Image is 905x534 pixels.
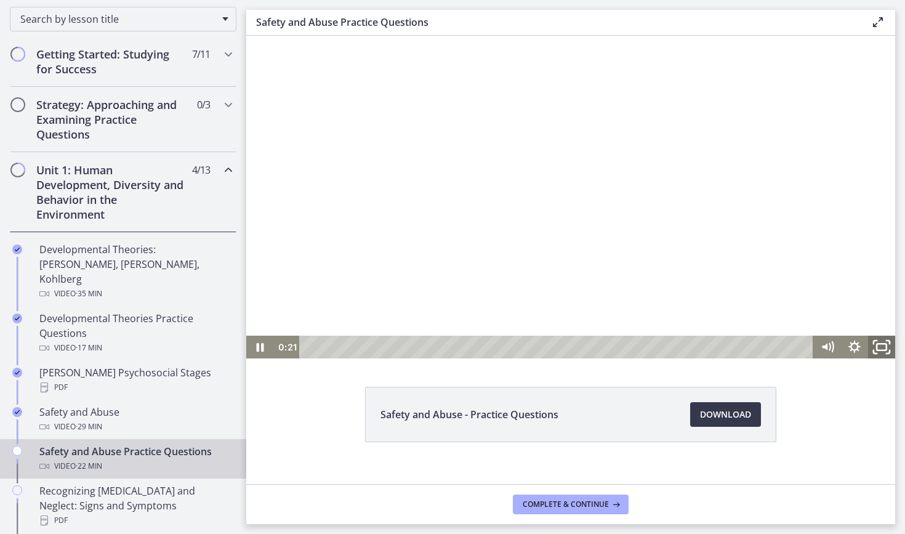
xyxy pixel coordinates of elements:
span: · 35 min [76,286,102,301]
i: Completed [12,407,22,417]
h2: Getting Started: Studying for Success [36,47,187,76]
div: Video [39,419,231,434]
div: Safety and Abuse Practice Questions [39,444,231,474]
div: Search by lesson title [10,7,236,31]
div: Safety and Abuse [39,405,231,434]
button: Fullscreen [622,300,649,323]
div: Video [39,286,231,301]
div: Video [39,459,231,474]
span: 4 / 13 [192,163,210,177]
div: PDF [39,513,231,528]
div: [PERSON_NAME] Psychosocial Stages [39,365,231,395]
h2: Unit 1: Human Development, Diversity and Behavior in the Environment [36,163,187,222]
div: Developmental Theories: [PERSON_NAME], [PERSON_NAME], Kohlberg [39,242,231,301]
h3: Safety and Abuse Practice Questions [256,15,851,30]
h2: Strategy: Approaching and Examining Practice Questions [36,97,187,142]
div: PDF [39,380,231,395]
button: Mute [568,300,595,323]
span: · 22 min [76,459,102,474]
div: Developmental Theories Practice Questions [39,311,231,355]
button: Show settings menu [595,300,622,323]
span: Safety and Abuse - Practice Questions [380,407,558,422]
span: 0 / 3 [197,97,210,112]
i: Completed [12,245,22,254]
a: Download [690,402,761,427]
span: Search by lesson title [20,12,216,26]
i: Completed [12,368,22,378]
iframe: Video Lesson [246,36,895,358]
span: · 29 min [76,419,102,434]
i: Completed [12,314,22,323]
span: · 17 min [76,341,102,355]
div: Recognizing [MEDICAL_DATA] and Neglect: Signs and Symptoms [39,483,231,528]
span: Complete & continue [523,500,609,509]
span: 7 / 11 [192,47,210,62]
button: Complete & continue [513,495,629,514]
div: Video [39,341,231,355]
span: Download [700,407,751,422]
